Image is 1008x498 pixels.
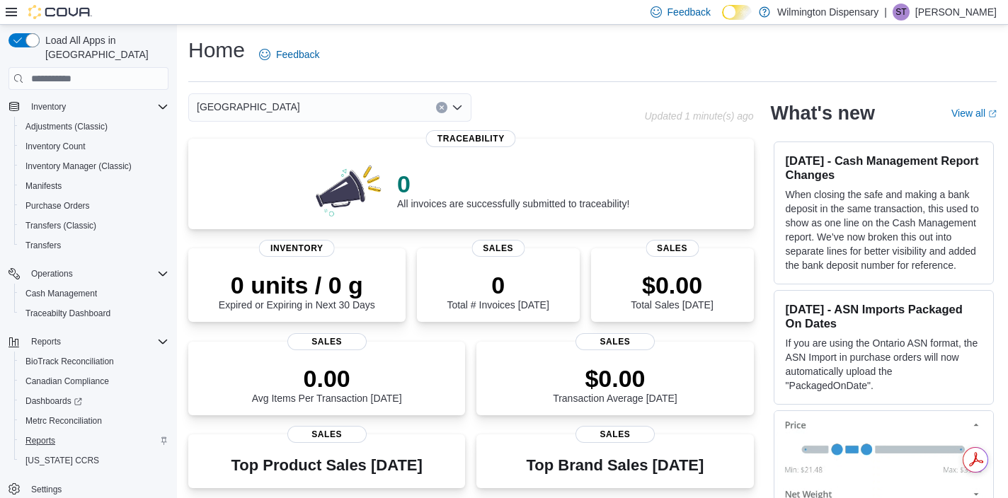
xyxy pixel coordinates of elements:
[20,432,61,449] a: Reports
[20,412,108,429] a: Metrc Reconciliation
[20,138,91,155] a: Inventory Count
[25,356,114,367] span: BioTrack Reconciliation
[25,220,96,231] span: Transfers (Classic)
[3,332,174,352] button: Reports
[31,484,62,495] span: Settings
[219,271,375,299] p: 0 units / 0 g
[252,364,402,393] p: 0.00
[452,102,463,113] button: Open list of options
[20,353,120,370] a: BioTrack Reconciliation
[25,240,61,251] span: Transfers
[20,393,168,410] span: Dashboards
[252,364,402,404] div: Avg Items Per Transaction [DATE]
[777,4,878,21] p: Wilmington Dispensary
[14,137,174,156] button: Inventory Count
[25,98,71,115] button: Inventory
[14,176,174,196] button: Manifests
[287,333,367,350] span: Sales
[14,352,174,371] button: BioTrack Reconciliation
[25,265,168,282] span: Operations
[575,333,655,350] span: Sales
[771,102,875,124] h2: What's new
[553,364,677,404] div: Transaction Average [DATE]
[25,376,109,387] span: Canadian Compliance
[14,236,174,255] button: Transfers
[447,271,549,299] p: 0
[14,196,174,216] button: Purchase Orders
[287,426,367,443] span: Sales
[951,108,997,119] a: View allExternal link
[786,302,982,330] h3: [DATE] - ASN Imports Packaged On Dates
[25,308,110,319] span: Traceabilty Dashboard
[25,333,168,350] span: Reports
[436,102,447,113] button: Clear input
[14,216,174,236] button: Transfers (Classic)
[25,98,168,115] span: Inventory
[447,271,549,311] div: Total # Invoices [DATE]
[988,110,997,118] svg: External link
[20,118,168,135] span: Adjustments (Classic)
[20,178,168,195] span: Manifests
[20,197,96,214] a: Purchase Orders
[884,4,887,21] p: |
[25,265,79,282] button: Operations
[25,480,168,498] span: Settings
[20,305,116,322] a: Traceabilty Dashboard
[915,4,997,21] p: [PERSON_NAME]
[219,271,375,311] div: Expired or Expiring in Next 30 Days
[20,197,168,214] span: Purchase Orders
[786,336,982,393] p: If you are using the Ontario ASN format, the ASN Import in purchase orders will now automatically...
[40,33,168,62] span: Load All Apps in [GEOGRAPHIC_DATA]
[20,393,88,410] a: Dashboards
[631,271,713,299] p: $0.00
[25,121,108,132] span: Adjustments (Classic)
[20,285,103,302] a: Cash Management
[20,237,168,254] span: Transfers
[25,161,132,172] span: Inventory Manager (Classic)
[20,217,102,234] a: Transfers (Classic)
[25,481,67,498] a: Settings
[188,36,245,64] h1: Home
[14,431,174,451] button: Reports
[20,412,168,429] span: Metrc Reconciliation
[14,391,174,411] a: Dashboards
[20,373,168,390] span: Canadian Compliance
[20,432,168,449] span: Reports
[722,20,723,21] span: Dark Mode
[253,40,325,69] a: Feedback
[20,452,105,469] a: [US_STATE] CCRS
[786,187,982,272] p: When closing the safe and making a bank deposit in the same transaction, this used to show as one...
[631,271,713,311] div: Total Sales [DATE]
[646,240,699,257] span: Sales
[895,4,906,21] span: ST
[25,435,55,446] span: Reports
[14,303,174,323] button: Traceabilty Dashboard
[20,138,168,155] span: Inventory Count
[31,336,61,347] span: Reports
[276,47,319,62] span: Feedback
[20,353,168,370] span: BioTrack Reconciliation
[575,426,655,443] span: Sales
[20,285,168,302] span: Cash Management
[426,130,516,147] span: Traceability
[14,451,174,470] button: [US_STATE] CCRS
[14,117,174,137] button: Adjustments (Classic)
[20,158,168,175] span: Inventory Manager (Classic)
[20,305,168,322] span: Traceabilty Dashboard
[20,373,115,390] a: Canadian Compliance
[20,158,137,175] a: Inventory Manager (Classic)
[312,161,386,218] img: 0
[471,240,525,257] span: Sales
[25,288,97,299] span: Cash Management
[20,178,67,195] a: Manifests
[397,170,629,198] p: 0
[553,364,677,393] p: $0.00
[14,411,174,431] button: Metrc Reconciliation
[25,200,90,212] span: Purchase Orders
[893,4,910,21] div: Sydney Taylor
[3,264,174,284] button: Operations
[25,141,86,152] span: Inventory Count
[20,217,168,234] span: Transfers (Classic)
[31,101,66,112] span: Inventory
[3,97,174,117] button: Inventory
